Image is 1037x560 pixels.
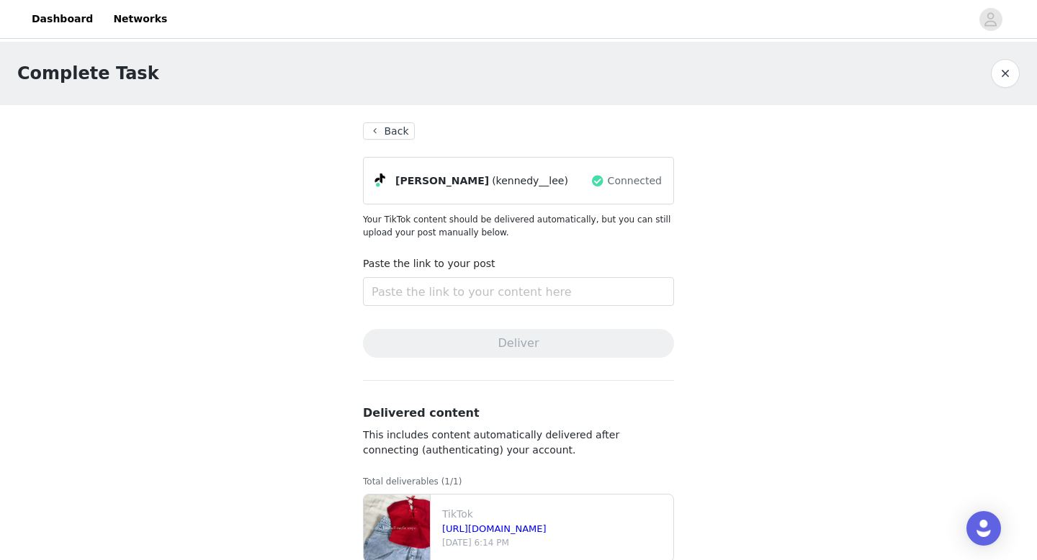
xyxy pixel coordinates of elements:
h3: Delivered content [363,405,674,422]
span: [PERSON_NAME] [395,173,489,189]
div: Open Intercom Messenger [966,511,1001,546]
p: Your TikTok content should be delivered automatically, but you can still upload your post manuall... [363,213,674,239]
p: [DATE] 6:14 PM [442,536,668,549]
h1: Complete Task [17,60,159,86]
button: Deliver [363,329,674,358]
span: Connected [608,173,662,189]
div: avatar [984,8,997,31]
p: Total deliverables (1/1) [363,475,674,488]
label: Paste the link to your post [363,258,495,269]
a: [URL][DOMAIN_NAME] [442,523,547,534]
input: Paste the link to your content here [363,277,674,306]
span: This includes content automatically delivered after connecting (authenticating) your account. [363,429,619,456]
a: Networks [104,3,176,35]
a: Dashboard [23,3,102,35]
span: (kennedy__lee) [492,173,568,189]
p: TikTok [442,507,668,522]
button: Back [363,122,415,140]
